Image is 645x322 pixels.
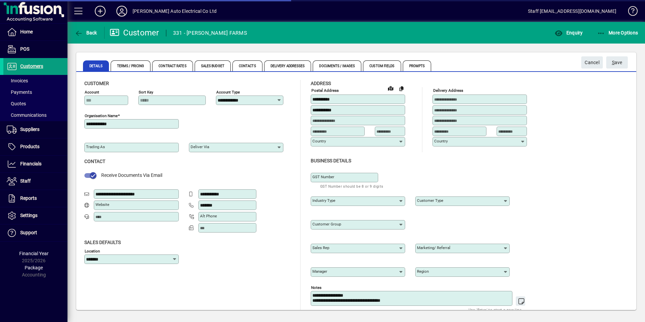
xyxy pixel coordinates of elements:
span: Custom Fields [363,60,401,71]
span: POS [20,46,29,52]
div: Staff [EMAIL_ADDRESS][DOMAIN_NAME] [528,6,616,17]
a: POS [3,41,67,58]
a: Payments [3,86,67,98]
a: Invoices [3,75,67,86]
span: Financial Year [19,251,49,256]
span: Financials [20,161,41,166]
mat-label: Customer group [312,222,341,226]
a: Home [3,24,67,41]
span: Settings [20,213,37,218]
span: Communications [7,112,47,118]
mat-label: Website [95,202,109,207]
span: Contacts [232,60,262,71]
span: Contact [84,159,105,164]
mat-label: Account [85,90,99,95]
mat-label: Trading as [86,144,105,149]
span: Quotes [7,101,26,106]
mat-label: Notes [311,285,321,290]
button: Cancel [581,56,603,69]
a: View on map [385,83,396,93]
a: Knowledge Base [623,1,637,23]
div: [PERSON_NAME] Auto Electrical Co Ltd [133,6,217,17]
span: Back [75,30,97,35]
a: Quotes [3,98,67,109]
span: Customer [84,81,109,86]
span: Receive Documents Via Email [101,172,162,178]
span: Details [83,60,109,71]
mat-label: Location [85,248,100,253]
mat-label: Sort key [139,90,153,95]
a: Settings [3,207,67,224]
span: Customers [20,63,43,69]
mat-label: Organisation name [85,113,118,118]
span: Reports [20,195,37,201]
mat-label: Marketing/ Referral [417,245,450,250]
span: Sales Budget [195,60,231,71]
span: Invoices [7,78,28,83]
a: Reports [3,190,67,207]
span: Payments [7,89,32,95]
span: Prompts [403,60,431,71]
div: Customer [110,27,159,38]
span: Terms / Pricing [111,60,151,71]
span: Address [311,81,331,86]
span: Contract Rates [152,60,193,71]
mat-label: Manager [312,269,327,274]
span: ave [612,57,622,68]
mat-label: Sales rep [312,245,329,250]
span: Sales defaults [84,240,121,245]
mat-label: GST Number [312,175,334,179]
a: Products [3,138,67,155]
span: Cancel [585,57,599,68]
button: Profile [111,5,133,17]
div: 331 - [PERSON_NAME] FARMS [173,28,247,38]
span: Package [25,265,43,270]
button: More Options [595,27,640,39]
span: Documents / Images [313,60,361,71]
a: Suppliers [3,121,67,138]
button: Enquiry [553,27,584,39]
span: More Options [597,30,638,35]
mat-label: Country [312,139,326,143]
a: Support [3,224,67,241]
mat-hint: GST Number should be 8 or 9 digits [320,182,384,190]
a: Communications [3,109,67,121]
button: Add [89,5,111,17]
mat-label: Industry type [312,198,335,203]
span: Suppliers [20,127,39,132]
button: Save [606,56,628,69]
span: Staff [20,178,31,184]
mat-label: Country [434,139,448,143]
span: Home [20,29,33,34]
app-page-header-button: Back [67,27,105,39]
span: Support [20,230,37,235]
span: Enquiry [555,30,583,35]
mat-label: Region [417,269,429,274]
mat-label: Alt Phone [200,214,217,218]
a: Staff [3,173,67,190]
mat-label: Deliver via [191,144,209,149]
span: Delivery Addresses [264,60,311,71]
span: Business details [311,158,351,163]
mat-label: Account Type [216,90,240,95]
button: Copy to Delivery address [396,83,407,94]
span: Products [20,144,39,149]
button: Back [73,27,99,39]
span: S [612,60,615,65]
mat-label: Customer type [417,198,443,203]
a: Financials [3,156,67,172]
mat-hint: Use 'Enter' to start a new line [469,306,522,314]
